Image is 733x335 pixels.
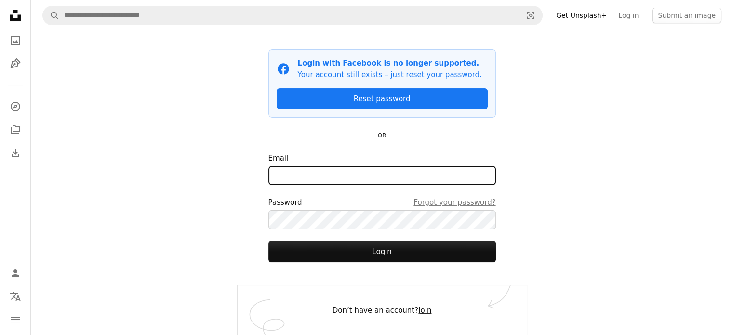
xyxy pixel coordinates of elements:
[6,6,25,27] a: Home — Unsplash
[268,210,496,229] input: PasswordForgot your password?
[6,54,25,73] a: Illustrations
[268,166,496,185] input: Email
[519,6,542,25] button: Visual search
[42,6,543,25] form: Find visuals sitewide
[6,120,25,139] a: Collections
[268,241,496,262] button: Login
[298,57,482,69] p: Login with Facebook is no longer supported.
[6,310,25,329] button: Menu
[298,69,482,80] p: Your account still exists – just reset your password.
[6,287,25,306] button: Language
[378,132,386,139] small: OR
[6,97,25,116] a: Explore
[6,143,25,162] a: Download History
[43,6,59,25] button: Search Unsplash
[277,88,488,109] a: Reset password
[652,8,721,23] button: Submit an image
[550,8,613,23] a: Get Unsplash+
[418,306,431,315] a: Join
[413,197,495,208] a: Forgot your password?
[6,31,25,50] a: Photos
[268,197,496,208] div: Password
[6,264,25,283] a: Log in / Sign up
[613,8,644,23] a: Log in
[268,152,496,185] label: Email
